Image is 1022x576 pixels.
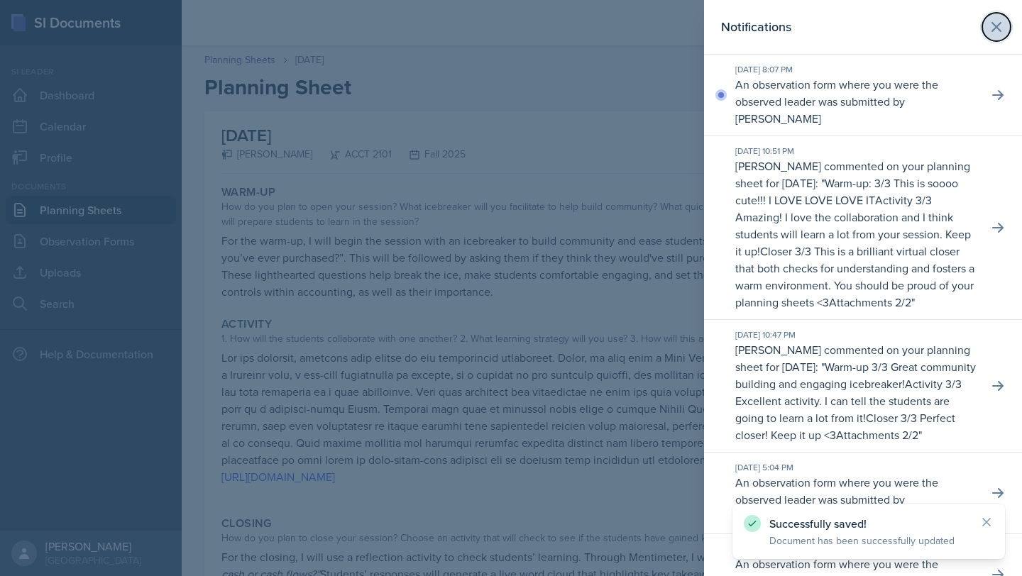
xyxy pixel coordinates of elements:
p: Warm-up 3/3 Great community building and engaging icebreaker! [735,359,976,392]
h2: Notifications [721,17,791,37]
p: Document has been successfully updated [769,533,968,548]
div: [DATE] 8:07 PM [735,63,977,76]
p: Successfully saved! [769,516,968,531]
p: Closer 3/3 This is a brilliant virtual closer that both checks for understanding and fosters a wa... [735,243,974,310]
div: [DATE] 10:51 PM [735,145,977,157]
p: [PERSON_NAME] commented on your planning sheet for [DATE]: " " [735,157,977,311]
p: [PERSON_NAME] commented on your planning sheet for [DATE]: " " [735,341,977,443]
div: [DATE] 10:47 PM [735,328,977,341]
p: Attachments 2/2 [829,294,911,310]
p: Warm-up: 3/3 This is soooo cute!!! I LOVE LOVE LOVE IT [735,175,958,208]
p: An observation form where you were the observed leader was submitted by [PERSON_NAME] [735,474,977,525]
p: Attachments 2/2 [836,427,918,443]
div: [DATE] 5:04 PM [735,461,977,474]
p: Activity 3/3 Excellent activity. I can tell the students are going to learn a lot from it! [735,376,962,426]
p: An observation form where you were the observed leader was submitted by [PERSON_NAME] [735,76,977,127]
